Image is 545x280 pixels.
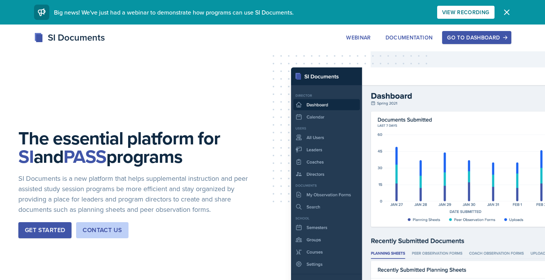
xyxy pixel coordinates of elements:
[381,31,438,44] button: Documentation
[386,34,433,41] div: Documentation
[341,31,376,44] button: Webinar
[437,6,495,19] button: View Recording
[54,8,294,16] span: Big news! We've just had a webinar to demonstrate how programs can use SI Documents.
[346,34,371,41] div: Webinar
[442,31,511,44] button: Go to Dashboard
[18,222,72,238] button: Get Started
[442,9,490,15] div: View Recording
[83,226,122,235] div: Contact Us
[76,222,129,238] button: Contact Us
[34,31,105,44] div: SI Documents
[25,226,65,235] div: Get Started
[447,34,506,41] div: Go to Dashboard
